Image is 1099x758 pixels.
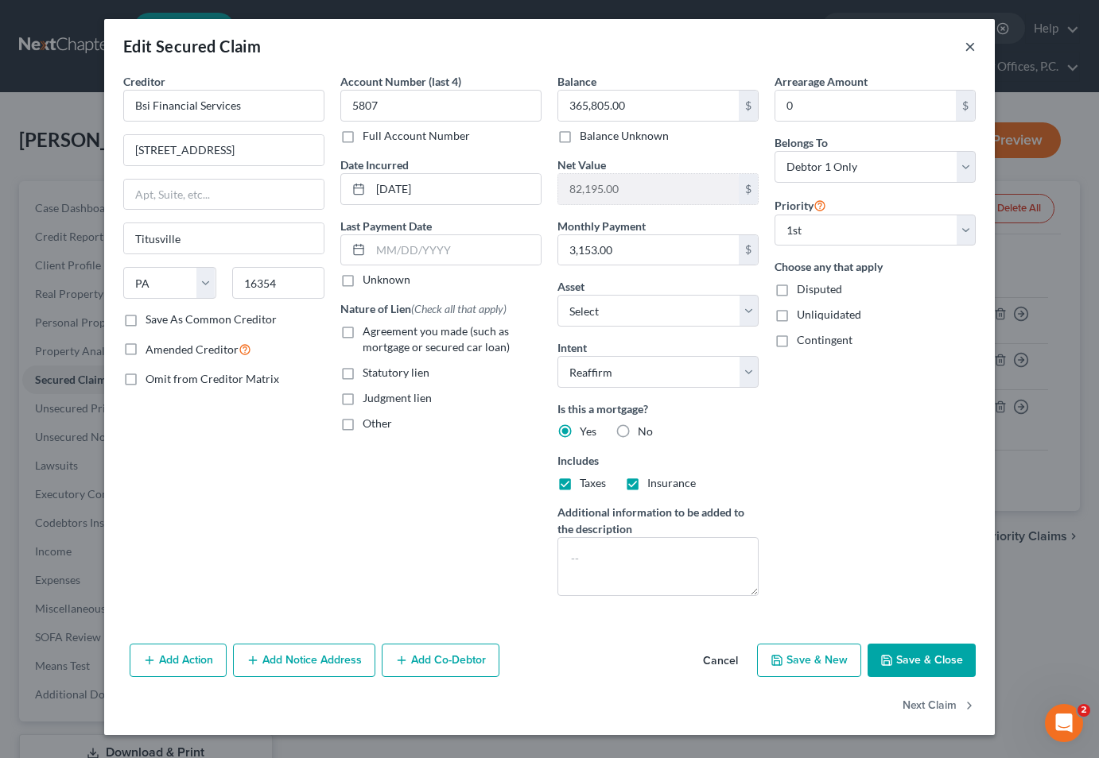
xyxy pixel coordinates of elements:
button: Add Notice Address [233,644,375,677]
input: 0.00 [558,235,739,265]
input: XXXX [340,90,542,122]
div: $ [739,91,758,121]
label: Date Incurred [340,157,409,173]
span: Judgment lien [363,391,432,404]
input: Search creditor by name... [123,90,324,122]
input: Enter city... [124,223,324,253]
label: Full Account Number [363,128,470,144]
span: Asset [557,280,584,293]
button: Save & Close [868,644,976,677]
input: 0.00 [775,91,956,121]
button: Add Co-Debtor [382,644,499,677]
input: Enter zip... [232,267,325,299]
div: $ [739,235,758,265]
label: Is this a mortgage? [557,400,759,417]
span: Unliquidated [797,307,861,321]
span: Insurance [647,476,696,489]
label: Additional information to be added to the description [557,504,759,537]
label: Account Number (last 4) [340,73,461,90]
span: Amended Creditor [146,342,239,356]
span: Other [363,416,392,430]
span: Statutory lien [363,365,429,379]
span: Yes [580,424,596,438]
label: Nature of Lien [340,300,507,317]
span: Taxes [580,476,606,489]
label: Intent [557,339,587,356]
div: Edit Secured Claim [123,35,261,57]
input: 0.00 [558,174,739,204]
span: Omit from Creditor Matrix [146,372,279,385]
input: MM/DD/YYYY [371,235,541,265]
label: Balance [557,73,596,90]
button: × [965,37,976,56]
label: Last Payment Date [340,218,432,234]
button: Add Action [130,644,227,677]
span: Contingent [797,333,852,346]
div: $ [739,174,758,204]
span: 2 [1078,704,1090,717]
span: No [638,424,653,438]
label: Monthly Payment [557,218,646,234]
span: (Check all that apply) [411,302,507,315]
span: Disputed [797,282,842,296]
span: Agreement you made (such as mortgage or secured car loan) [363,324,510,354]
label: Choose any that apply [775,258,976,275]
div: $ [956,91,975,121]
span: Creditor [123,75,165,88]
button: Cancel [690,645,751,677]
label: Net Value [557,157,606,173]
label: Priority [775,195,826,215]
label: Save As Common Creditor [146,311,277,327]
input: 0.00 [558,91,739,121]
input: Apt, Suite, etc... [124,180,324,210]
input: MM/DD/YYYY [371,174,541,204]
iframe: Intercom live chat [1045,704,1083,742]
input: Enter address... [124,135,324,165]
label: Unknown [363,272,410,288]
label: Arrearage Amount [775,73,868,90]
button: Save & New [757,644,861,677]
button: Next Claim [903,690,976,723]
span: Belongs To [775,136,828,149]
label: Includes [557,452,759,469]
label: Balance Unknown [580,128,669,144]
